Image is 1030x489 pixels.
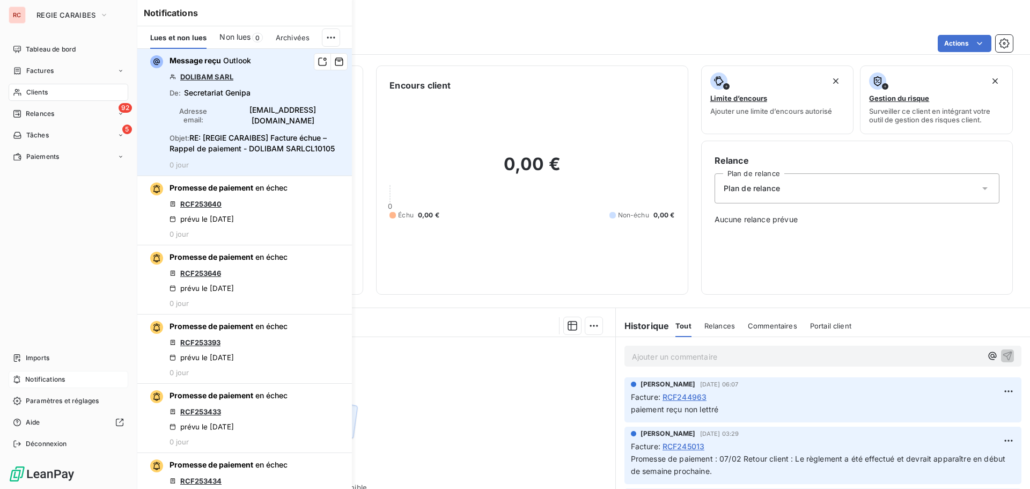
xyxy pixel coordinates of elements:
span: Gestion du risque [869,94,929,103]
span: RCF244963 [663,391,707,403]
h6: Relance [715,154,999,167]
span: RCF245013 [663,441,704,452]
span: Surveiller ce client en intégrant votre outil de gestion des risques client. [869,107,1004,124]
button: Promesse de paiement en échecRCF253393prévu le [DATE]0 jour [137,315,352,384]
span: Commentaires [748,322,797,330]
span: 0 jour [170,230,189,238]
span: Facture : [631,391,660,403]
a: RCF253433 [180,407,221,416]
span: 0 jour [170,299,189,308]
button: Promesse de paiement en échecRCF253433prévu le [DATE]0 jour [137,384,352,453]
h6: Encours client [389,79,451,92]
a: DOLIBAM SARL [180,72,233,81]
div: prévu le [DATE] [170,284,234,293]
span: 0 [388,202,392,210]
span: 0 jour [170,437,189,446]
div: RC [9,6,26,24]
span: Relances [26,109,54,119]
span: Ajouter une limite d’encours autorisé [710,107,832,115]
span: Adresse email : [170,107,217,124]
span: [DATE] 06:07 [700,381,739,388]
div: prévu le [DATE] [170,215,234,223]
span: en échec [255,183,288,192]
span: Aide [26,418,40,427]
span: Échu [398,210,414,220]
span: Limite d’encours [710,94,767,103]
span: Outlook [223,56,251,65]
span: 0,00 € [653,210,675,220]
span: De : [170,89,181,97]
span: Déconnexion [26,439,67,449]
span: Non-échu [618,210,649,220]
span: Tâches [26,130,49,140]
a: RCF253640 [180,200,222,208]
button: Message reçu OutlookDOLIBAM SARLDe:Secretariat GenipaAdresse email:[EMAIL_ADDRESS][DOMAIN_NAME]Ob... [137,49,352,176]
span: Non lues [219,32,251,42]
span: en échec [255,322,288,331]
span: RE: [REGIE CARAIBES] Facture échue – Rappel de paiement - DOLIBAM SARLCL10105 [170,133,335,153]
img: Logo LeanPay [9,465,75,483]
span: Plan de relance [724,183,780,194]
span: [PERSON_NAME] [641,379,696,389]
iframe: Intercom live chat [994,452,1019,478]
span: Paiements [26,152,59,162]
div: prévu le [DATE] [170,353,234,362]
span: Promesse de paiement [170,391,253,400]
span: Clients [26,87,48,97]
span: REGIE CARAIBES [36,11,95,19]
a: RCF253434 [180,477,222,485]
a: RCF253393 [180,338,220,347]
span: Paramètres et réglages [26,396,99,406]
button: Limite d’encoursAjouter une limite d’encours autorisé [701,65,854,134]
span: Objet : [170,134,189,142]
h2: 0,00 € [389,154,674,186]
span: 0 [252,33,263,42]
span: Message reçu [170,56,221,65]
span: en échec [255,460,288,469]
span: Archivées [276,33,310,42]
a: Aide [9,414,128,431]
span: 0 jour [170,368,189,377]
div: prévu le [DATE] [170,422,234,431]
span: Promesse de paiement [170,183,253,192]
span: Portail client [810,322,851,330]
span: 92 [119,103,132,113]
span: Promesse de paiement [170,460,253,469]
span: Tableau de bord [26,45,76,54]
span: Facture : [631,441,660,452]
span: paiement reçu non lettré [631,405,719,414]
span: Promesse de paiement : 07/02 Retour client : Le règlement a été effectué et devrait apparaître en... [631,454,1008,476]
button: Promesse de paiement en échecRCF253646prévu le [DATE]0 jour [137,245,352,315]
span: [DATE] 03:29 [700,430,739,437]
h6: Historique [616,319,669,332]
button: Gestion du risqueSurveiller ce client en intégrant votre outil de gestion des risques client. [860,65,1013,134]
span: [PERSON_NAME] [641,429,696,439]
button: Actions [938,35,991,52]
span: Promesse de paiement [170,252,253,261]
span: Tout [675,322,691,330]
span: Imports [26,353,49,363]
span: Lues et non lues [150,33,207,42]
span: Promesse de paiement [170,322,253,331]
span: 0,00 € [418,210,439,220]
h6: Notifications [144,6,345,19]
span: en échec [255,391,288,400]
span: [EMAIL_ADDRESS][DOMAIN_NAME] [220,105,345,126]
button: Promesse de paiement en échecRCF253640prévu le [DATE]0 jour [137,176,352,245]
span: 5 [122,125,132,134]
span: Secretariat Genipa [184,87,251,98]
a: RCF253646 [180,269,221,278]
span: en échec [255,252,288,261]
span: Aucune relance prévue [715,214,999,225]
span: 0 jour [170,160,189,169]
span: Relances [704,322,735,330]
span: Notifications [25,375,65,384]
span: Factures [26,66,54,76]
